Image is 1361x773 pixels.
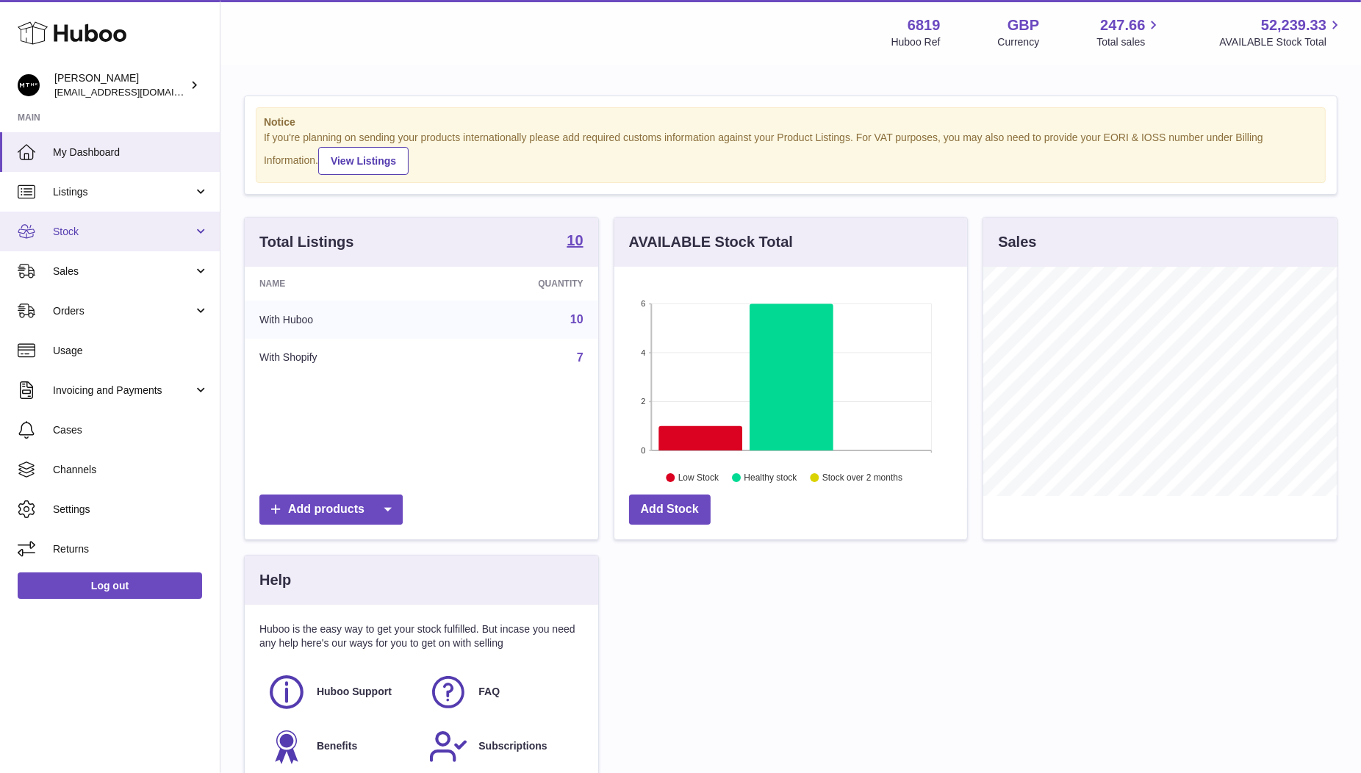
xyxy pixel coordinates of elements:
[18,74,40,96] img: amar@mthk.com
[245,339,435,377] td: With Shopify
[54,86,216,98] span: [EMAIL_ADDRESS][DOMAIN_NAME]
[908,15,941,35] strong: 6819
[53,542,209,556] span: Returns
[259,232,354,252] h3: Total Listings
[998,35,1040,49] div: Currency
[259,622,583,650] p: Huboo is the easy way to get your stock fulfilled. But incase you need any help here's our ways f...
[428,672,575,712] a: FAQ
[435,267,597,301] th: Quantity
[428,727,575,766] a: Subscriptions
[53,423,209,437] span: Cases
[577,351,583,364] a: 7
[18,572,202,599] a: Log out
[53,503,209,517] span: Settings
[54,71,187,99] div: [PERSON_NAME]
[629,232,793,252] h3: AVAILABLE Stock Total
[264,131,1318,175] div: If you're planning on sending your products internationally please add required customs informati...
[53,344,209,358] span: Usage
[641,299,645,308] text: 6
[267,672,414,712] a: Huboo Support
[567,233,583,248] strong: 10
[1100,15,1145,35] span: 247.66
[1008,15,1039,35] strong: GBP
[318,147,409,175] a: View Listings
[317,685,392,699] span: Huboo Support
[1219,35,1343,49] span: AVAILABLE Stock Total
[1219,15,1343,49] a: 52,239.33 AVAILABLE Stock Total
[641,446,645,455] text: 0
[53,185,193,199] span: Listings
[629,495,711,525] a: Add Stock
[53,463,209,477] span: Channels
[478,685,500,699] span: FAQ
[641,348,645,357] text: 4
[678,472,719,483] text: Low Stock
[744,472,797,483] text: Healthy stock
[1096,35,1162,49] span: Total sales
[53,304,193,318] span: Orders
[264,115,1318,129] strong: Notice
[53,384,193,398] span: Invoicing and Payments
[317,739,357,753] span: Benefits
[259,570,291,590] h3: Help
[53,265,193,278] span: Sales
[641,397,645,406] text: 2
[53,225,193,239] span: Stock
[567,233,583,251] a: 10
[267,727,414,766] a: Benefits
[1261,15,1326,35] span: 52,239.33
[478,739,547,753] span: Subscriptions
[822,472,902,483] text: Stock over 2 months
[245,301,435,339] td: With Huboo
[259,495,403,525] a: Add products
[998,232,1036,252] h3: Sales
[245,267,435,301] th: Name
[570,313,583,326] a: 10
[891,35,941,49] div: Huboo Ref
[53,145,209,159] span: My Dashboard
[1096,15,1162,49] a: 247.66 Total sales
